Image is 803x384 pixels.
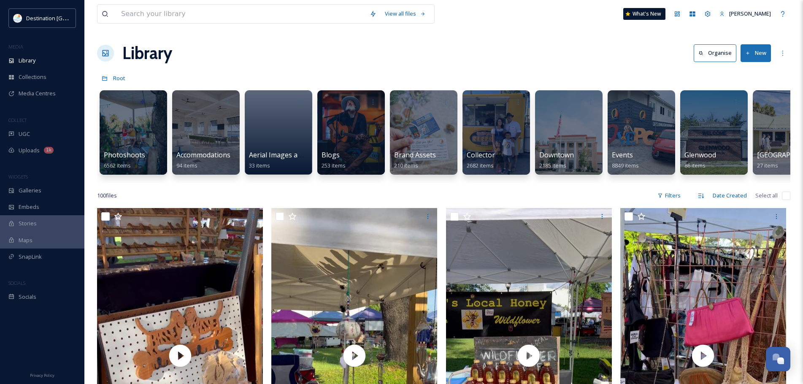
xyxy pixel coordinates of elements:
button: New [741,44,771,62]
span: Library [19,57,35,65]
button: Organise [694,44,736,62]
a: View all files [381,5,430,22]
a: [PERSON_NAME] [715,5,775,22]
a: Downtown2185 items [539,151,574,169]
span: Privacy Policy [30,373,54,378]
a: Blogs253 items [322,151,346,169]
span: Root [113,74,125,82]
a: Accommodations94 items [176,151,230,169]
span: MEDIA [8,43,23,50]
span: SnapLink [19,253,42,261]
a: Privacy Policy [30,370,54,380]
div: 1k [44,147,54,154]
a: Glenwood86 items [684,151,716,169]
span: Stories [19,219,37,227]
span: 94 items [176,162,197,169]
span: 2682 items [467,162,494,169]
span: Downtown [539,150,574,160]
a: Events8849 items [612,151,639,169]
a: What's New [623,8,665,20]
span: Photoshoots [104,150,145,160]
span: [PERSON_NAME] [729,10,771,17]
span: 27 items [757,162,778,169]
span: 86 items [684,162,706,169]
span: 8849 items [612,162,639,169]
button: Open Chat [766,347,790,371]
div: Date Created [708,187,751,204]
span: 2185 items [539,162,566,169]
input: Search your library [117,5,365,23]
a: Photoshoots6562 items [104,151,145,169]
span: Blogs [322,150,340,160]
a: Collector2682 items [467,151,495,169]
span: Brand Assets [394,150,436,160]
a: Aerial Images and Video33 items [249,151,325,169]
span: Embeds [19,203,39,211]
a: Organise [694,44,741,62]
span: COLLECT [8,117,27,123]
span: Uploads [19,146,40,154]
span: 253 items [322,162,346,169]
span: Events [612,150,633,160]
span: 33 items [249,162,270,169]
a: Brand Assets210 items [394,151,436,169]
span: Galleries [19,187,41,195]
span: WIDGETS [8,173,28,180]
span: SOCIALS [8,280,25,286]
img: download.png [14,14,22,22]
span: Media Centres [19,89,56,97]
span: Collector [467,150,495,160]
span: Maps [19,236,32,244]
span: Aerial Images and Video [249,150,325,160]
span: Select all [755,192,778,200]
div: Filters [653,187,685,204]
a: Root [113,73,125,83]
span: 210 items [394,162,418,169]
span: Accommodations [176,150,230,160]
span: Destination [GEOGRAPHIC_DATA] [26,14,110,22]
span: Socials [19,293,36,301]
span: 6562 items [104,162,131,169]
a: Library [122,41,172,66]
span: 100 file s [97,192,117,200]
span: Collections [19,73,46,81]
span: UGC [19,130,30,138]
span: Glenwood [684,150,716,160]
